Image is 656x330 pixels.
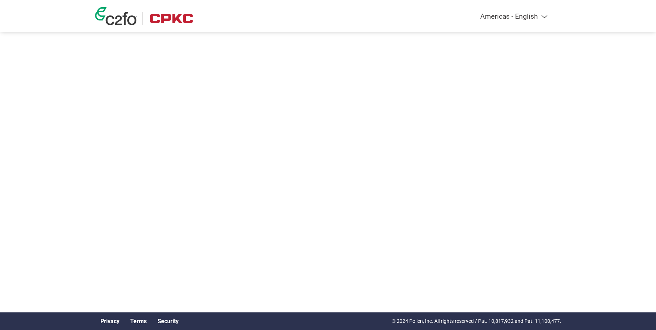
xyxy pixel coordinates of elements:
a: Security [157,318,179,325]
img: c2fo logo [95,7,137,25]
img: CPKC [148,12,195,25]
p: © 2024 Pollen, Inc. All rights reserved / Pat. 10,817,932 and Pat. 11,100,477. [392,317,561,325]
a: Privacy [100,318,119,325]
a: Terms [130,318,147,325]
